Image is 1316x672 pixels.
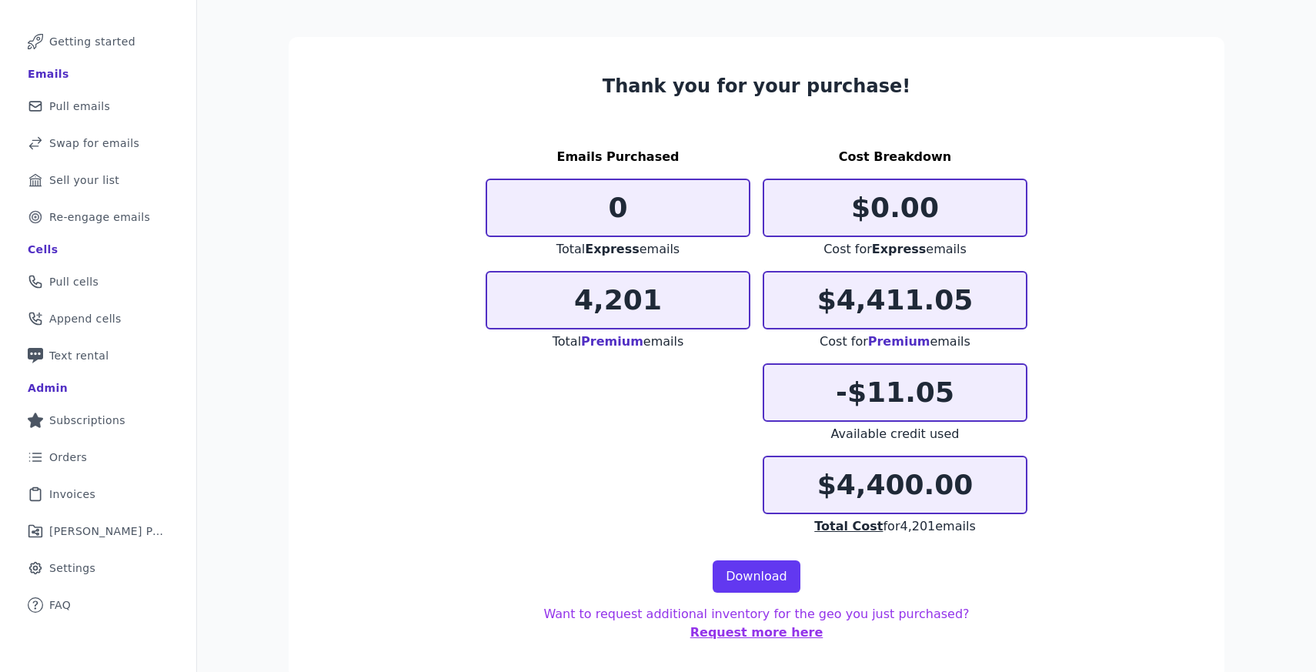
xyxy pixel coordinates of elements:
[823,242,967,256] span: Cost for emails
[12,339,184,373] a: Text rental
[12,403,184,437] a: Subscriptions
[820,334,970,349] span: Cost for emails
[556,242,680,256] span: Total emails
[585,242,640,256] span: Express
[12,200,184,234] a: Re-engage emails
[814,519,975,533] span: for 4,201 emails
[49,523,165,539] span: [PERSON_NAME] Performance
[12,514,184,548] a: [PERSON_NAME] Performance
[12,89,184,123] a: Pull emails
[49,34,135,49] span: Getting started
[28,242,58,257] div: Cells
[12,302,184,336] a: Append cells
[49,597,71,613] span: FAQ
[12,551,184,585] a: Settings
[764,470,1026,500] p: $4,400.00
[814,519,883,533] span: Total Cost
[872,242,927,256] span: Express
[581,334,643,349] span: Premium
[764,192,1026,223] p: $0.00
[12,265,184,299] a: Pull cells
[487,192,749,223] p: 0
[49,274,99,289] span: Pull cells
[12,588,184,622] a: FAQ
[49,311,122,326] span: Append cells
[49,486,95,502] span: Invoices
[49,135,139,151] span: Swap for emails
[49,172,119,188] span: Sell your list
[49,413,125,428] span: Subscriptions
[12,477,184,511] a: Invoices
[763,148,1027,166] h3: Cost Breakdown
[12,126,184,160] a: Swap for emails
[487,285,749,316] p: 4,201
[12,440,184,474] a: Orders
[690,624,823,642] button: Request more here
[49,560,95,576] span: Settings
[831,426,960,441] span: Available credit used
[49,450,87,465] span: Orders
[12,25,184,59] a: Getting started
[49,99,110,114] span: Pull emails
[49,348,109,363] span: Text rental
[486,74,1027,99] h3: Thank you for your purchase!
[713,560,800,593] a: Download
[486,605,1027,642] p: Want to request additional inventory for the geo you just purchased?
[28,380,68,396] div: Admin
[868,334,930,349] span: Premium
[49,209,150,225] span: Re-engage emails
[28,66,69,82] div: Emails
[12,163,184,197] a: Sell your list
[764,377,1026,408] p: -$11.05
[486,148,750,166] h3: Emails Purchased
[764,285,1026,316] p: $4,411.05
[553,334,684,349] span: Total emails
